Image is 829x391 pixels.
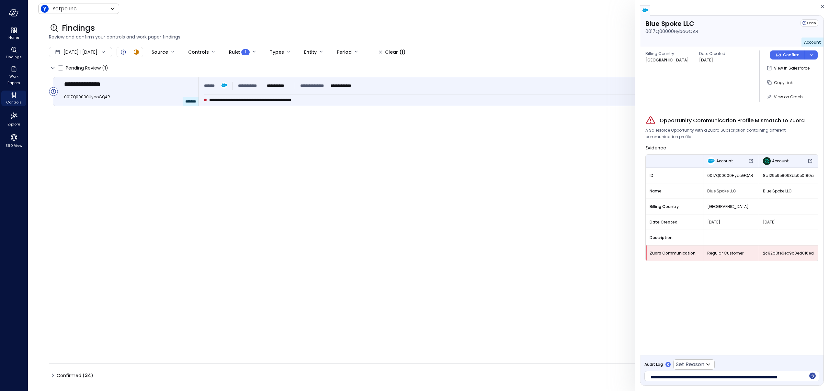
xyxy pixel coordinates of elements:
span: [DATE] [707,219,755,225]
div: Period [337,47,352,58]
div: Button group with a nested menu [770,50,818,60]
span: Controls [6,99,22,105]
img: salesforce [642,7,648,14]
span: 360 View [6,142,22,149]
span: Date Created [699,50,748,57]
span: 0017Q00000HyboGQAR [64,94,193,100]
p: Confirm [783,52,800,58]
span: Findings [6,54,22,60]
span: 1 [245,49,246,55]
p: View in Salesforce [774,65,810,71]
div: In Progress [132,48,140,56]
div: ( ) [102,64,108,71]
span: [DATE] [63,49,79,56]
span: Description [650,234,699,241]
span: Billing Country [650,203,699,210]
img: Account [707,157,715,165]
p: Yotpo Inc [52,5,77,13]
div: ( ) [83,372,93,379]
button: dropdown-icon-button [805,50,818,60]
span: Date Created [650,219,699,225]
div: Open [801,19,818,27]
span: [DATE] [763,219,814,225]
span: Zuora Communication Profile [650,250,699,256]
div: Source [152,47,168,58]
span: Blue Spoke LLC [707,188,755,194]
span: Copy Link [774,80,793,85]
span: Audit Log [644,361,663,368]
p: [GEOGRAPHIC_DATA] [645,57,689,63]
span: Account [772,158,789,164]
div: Open [49,87,58,96]
button: Copy Link [765,77,795,88]
div: Rule : [229,47,250,58]
p: 0017Q00000HyboGQAR [645,28,698,35]
div: Controls [1,91,26,106]
span: Account [804,39,821,45]
span: Confirmed [57,370,93,381]
div: Entity [304,47,317,58]
div: Explore [1,110,26,128]
span: Blue Spoke LLC [763,188,814,194]
span: 0017Q00000HyboGQAR [707,172,755,179]
p: 0 [667,362,669,367]
span: A Salesforce Opportunity with a Zuora Subscription containing different communication profile [645,127,818,140]
span: Evidence [645,145,666,151]
div: Home [1,26,26,41]
span: [GEOGRAPHIC_DATA] [707,203,755,210]
span: Billing Country [645,50,694,57]
span: Home [8,34,19,41]
p: Blue Spoke LLC [645,19,698,28]
span: Pending Review [66,63,108,73]
div: Controls [188,47,209,58]
span: 1 [104,65,106,71]
span: Opportunity Communication Profile Mismatch to Zuora [660,117,805,125]
span: Work Papers [4,73,24,86]
span: Name [650,188,699,194]
button: View on Graph [765,91,805,102]
div: Open [119,48,127,56]
span: Review and confirm your controls and work paper findings [49,33,808,40]
div: 360 View [1,132,26,149]
div: Work Papers [1,65,26,87]
button: View in Salesforce [765,63,812,74]
span: Explore [7,121,20,127]
span: 34 [85,372,91,379]
div: Clear (1) [385,48,405,56]
div: Findings [1,45,26,61]
button: Confirm [770,50,805,60]
span: View on Graph [774,94,803,100]
p: [DATE] [699,57,713,63]
img: Icon [41,5,49,13]
div: Types [270,47,284,58]
p: Set Reason [676,361,704,368]
img: Account [763,157,771,165]
span: Regular Customer [707,250,755,256]
span: 2c92a0fe6ec9c0ed016ed14b82ec3db9 [763,250,814,256]
span: ID [650,172,699,179]
button: Clear (1) [373,47,411,58]
span: Findings [62,23,95,33]
span: Account [716,158,733,164]
span: 8a129e9e8093bb0e0180a8f0523d701f [763,172,814,179]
